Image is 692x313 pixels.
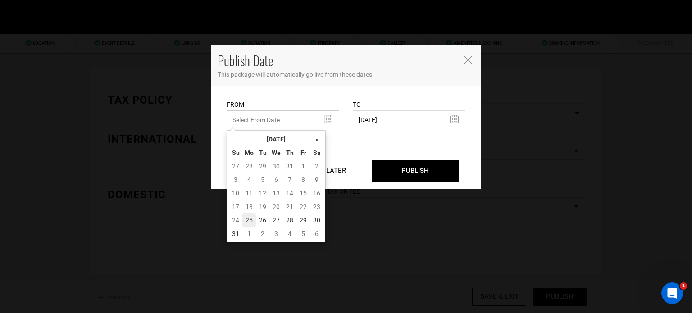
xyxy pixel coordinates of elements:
[256,186,269,200] td: 12
[310,132,323,146] th: »
[256,159,269,173] td: 29
[269,146,283,159] th: We
[296,186,310,200] td: 15
[256,146,269,159] th: Tu
[296,146,310,159] th: Fr
[310,146,323,159] th: Sa
[256,200,269,213] td: 19
[283,173,296,186] td: 7
[283,146,296,159] th: Th
[242,200,256,213] td: 18
[218,52,456,70] h4: Publish Date
[310,173,323,186] td: 9
[269,173,283,186] td: 6
[242,227,256,240] td: 1
[680,282,687,290] span: 1
[242,132,310,146] th: [DATE]
[242,159,256,173] td: 28
[661,282,683,304] iframe: Intercom live chat
[296,200,310,213] td: 22
[269,227,283,240] td: 3
[229,227,242,240] td: 31
[256,213,269,227] td: 26
[242,173,256,186] td: 4
[296,159,310,173] td: 1
[296,227,310,240] td: 5
[229,186,242,200] td: 10
[283,227,296,240] td: 4
[229,159,242,173] td: 27
[242,213,256,227] td: 25
[227,100,244,109] label: From
[256,227,269,240] td: 2
[242,146,256,159] th: Mo
[242,186,256,200] td: 11
[310,186,323,200] td: 16
[310,213,323,227] td: 30
[463,54,472,64] button: Close
[283,200,296,213] td: 21
[269,159,283,173] td: 30
[269,200,283,213] td: 20
[229,213,242,227] td: 24
[296,213,310,227] td: 29
[372,160,459,182] input: PUBLISH
[283,159,296,173] td: 31
[353,110,465,129] input: Select End Date
[229,173,242,186] td: 3
[353,100,361,109] label: To
[269,213,283,227] td: 27
[283,186,296,200] td: 14
[227,110,339,129] input: Select From Date
[296,173,310,186] td: 8
[229,200,242,213] td: 17
[310,200,323,213] td: 23
[310,227,323,240] td: 6
[256,173,269,186] td: 5
[283,213,296,227] td: 28
[310,159,323,173] td: 2
[218,70,474,79] p: This package will automatically go live from these dates.
[229,146,242,159] th: Su
[269,186,283,200] td: 13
